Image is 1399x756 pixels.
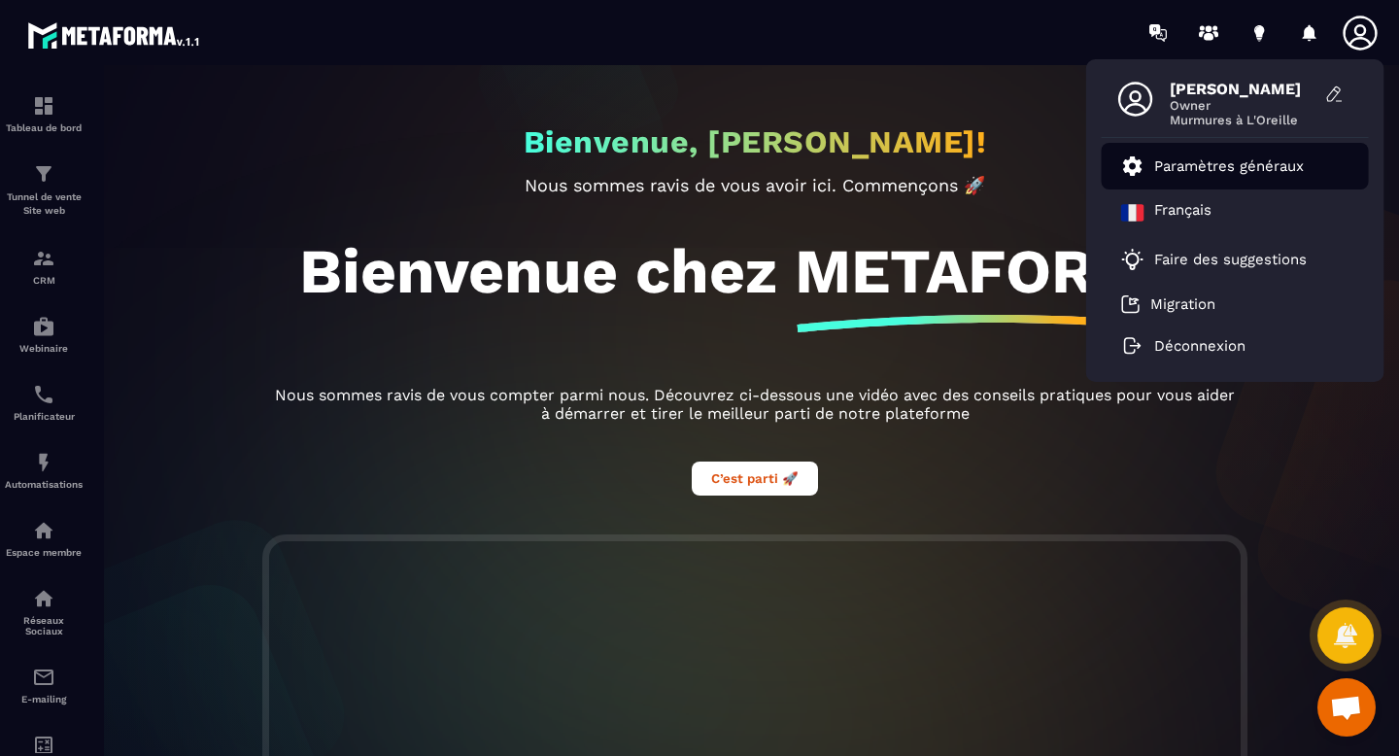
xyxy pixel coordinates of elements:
img: email [32,666,55,689]
p: Réseaux Sociaux [5,615,83,636]
p: Automatisations [5,479,83,490]
div: Ouvrir le chat [1317,678,1376,737]
img: automations [32,451,55,474]
img: formation [32,162,55,186]
a: formationformationCRM [5,232,83,300]
p: Planificateur [5,411,83,422]
p: Faire des suggestions [1154,251,1307,268]
a: automationsautomationsAutomatisations [5,436,83,504]
p: E-mailing [5,694,83,704]
img: formation [32,94,55,118]
a: formationformationTableau de bord [5,80,83,148]
button: C’est parti 🚀 [692,462,818,496]
p: Paramètres généraux [1154,157,1304,175]
a: C’est parti 🚀 [692,468,818,487]
img: formation [32,247,55,270]
a: social-networksocial-networkRéseaux Sociaux [5,572,83,651]
img: social-network [32,587,55,610]
p: Déconnexion [1154,337,1245,355]
a: Paramètres généraux [1121,155,1304,178]
p: Tableau de bord [5,122,83,133]
span: Owner [1170,98,1315,113]
p: Espace membre [5,547,83,558]
a: automationsautomationsEspace membre [5,504,83,572]
span: Murmures à L'Oreille [1170,113,1315,127]
p: Tunnel de vente Site web [5,190,83,218]
img: automations [32,519,55,542]
img: automations [32,315,55,338]
a: formationformationTunnel de vente Site web [5,148,83,232]
h1: Bienvenue chez METAFORMA! [299,234,1211,308]
p: Migration [1150,295,1215,313]
a: Migration [1121,294,1215,314]
a: Faire des suggestions [1121,248,1325,271]
img: logo [27,17,202,52]
h2: Bienvenue, [PERSON_NAME]! [524,123,987,160]
img: scheduler [32,383,55,406]
a: schedulerschedulerPlanificateur [5,368,83,436]
p: Nous sommes ravis de vous avoir ici. Commençons 🚀 [269,175,1241,195]
p: Français [1154,201,1211,224]
p: CRM [5,275,83,286]
p: Nous sommes ravis de vous compter parmi nous. Découvrez ci-dessous une vidéo avec des conseils pr... [269,386,1241,423]
a: emailemailE-mailing [5,651,83,719]
span: [PERSON_NAME] [1170,80,1315,98]
p: Webinaire [5,343,83,354]
a: automationsautomationsWebinaire [5,300,83,368]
